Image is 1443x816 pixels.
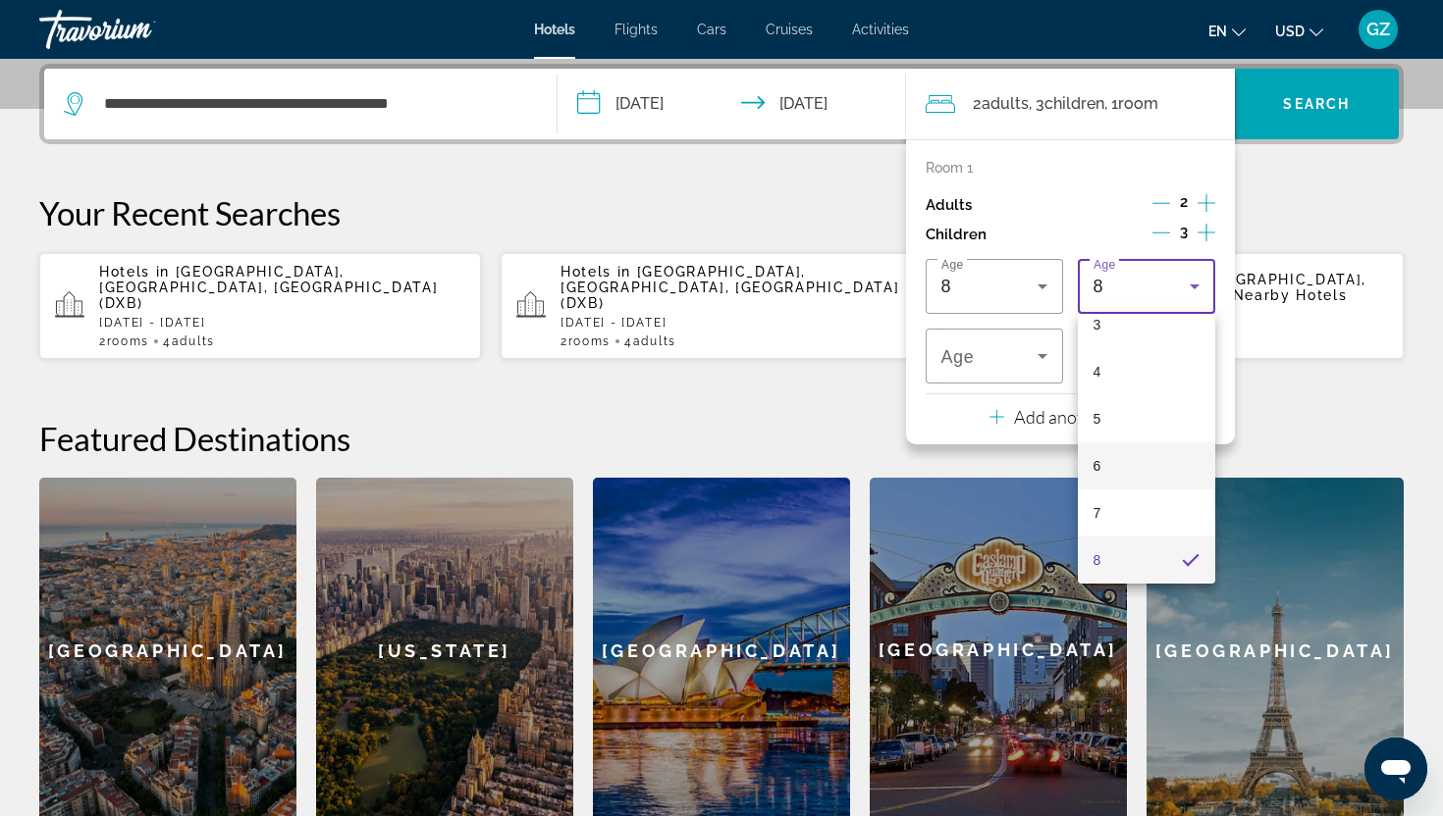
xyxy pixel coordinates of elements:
span: 7 [1094,501,1101,525]
mat-option: 7 years old [1078,489,1215,536]
span: 5 [1094,407,1101,431]
span: 4 [1094,360,1101,383]
mat-option: 3 years old [1078,301,1215,348]
iframe: Кнопка запуска окна обмена сообщениями [1364,738,1427,800]
mat-option: 8 years old [1078,536,1215,584]
mat-option: 4 years old [1078,348,1215,395]
mat-option: 5 years old [1078,395,1215,442]
span: 8 [1094,548,1101,572]
mat-option: 6 years old [1078,442,1215,489]
span: 3 [1094,313,1101,336]
span: 6 [1094,454,1101,478]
